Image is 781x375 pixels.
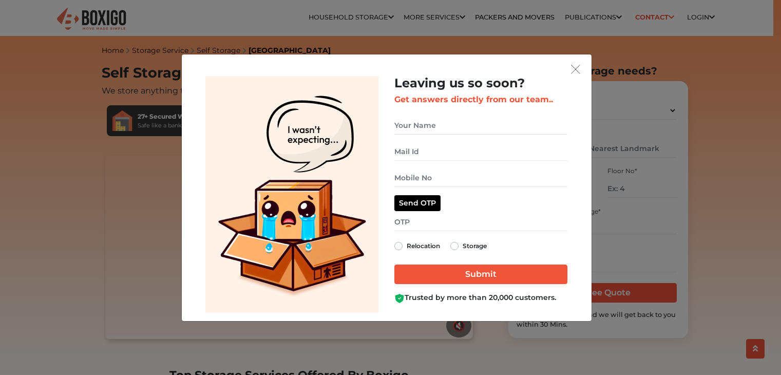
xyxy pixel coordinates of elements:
[407,240,440,252] label: Relocation
[394,195,441,211] button: Send OTP
[394,76,567,91] h2: Leaving us so soon?
[394,169,567,187] input: Mobile No
[394,213,567,231] input: OTP
[394,292,567,303] div: Trusted by more than 20,000 customers.
[394,265,567,284] input: Submit
[571,65,580,74] img: exit
[394,293,405,304] img: Boxigo Customer Shield
[394,95,567,104] h3: Get answers directly from our team..
[394,117,567,135] input: Your Name
[205,76,379,313] img: Lead Welcome Image
[394,143,567,161] input: Mail Id
[463,240,487,252] label: Storage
